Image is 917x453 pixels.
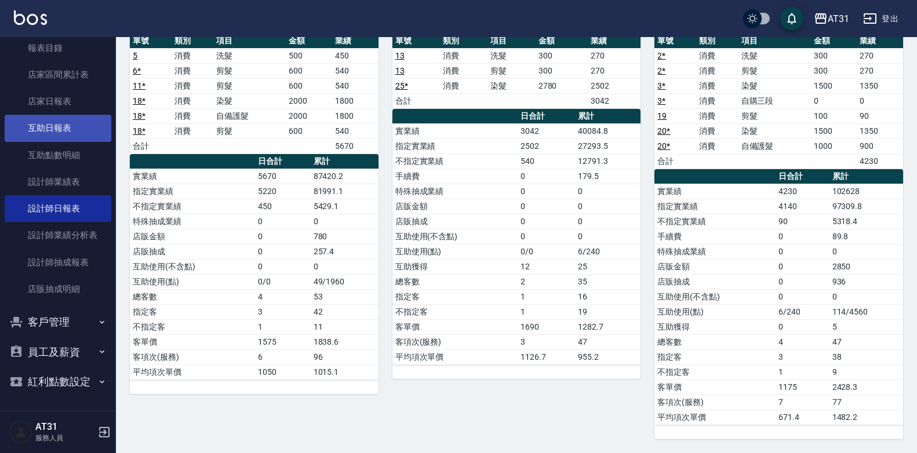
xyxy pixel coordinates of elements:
button: save [780,7,803,30]
td: 5220 [255,184,310,199]
td: 1482.2 [829,410,903,425]
td: 不指定客 [130,319,255,334]
td: 257.4 [311,244,379,259]
td: 0 [829,289,903,304]
td: 0/0 [255,274,310,289]
td: 97309.8 [829,199,903,214]
td: 互助獲得 [654,319,776,334]
td: 500 [286,48,332,63]
td: 270 [857,48,903,63]
td: 540 [332,63,379,78]
td: 4230 [857,154,903,169]
td: 5670 [332,138,379,154]
td: 洗髮 [738,48,811,63]
td: 指定客 [392,289,518,304]
td: 互助獲得 [392,259,518,274]
td: 互助使用(不含點) [130,259,255,274]
a: 店販抽成明細 [5,276,111,302]
td: 600 [286,63,332,78]
td: 店販金額 [130,229,255,244]
td: 總客數 [130,289,255,304]
th: 業績 [857,34,903,49]
td: 600 [286,123,332,138]
td: 780 [311,229,379,244]
td: 2000 [286,108,332,123]
a: 店家日報表 [5,88,111,115]
a: 互助日報表 [5,115,111,141]
td: 消費 [172,123,213,138]
td: 自購三段 [738,93,811,108]
td: 6/240 [776,304,829,319]
td: 不指定客 [392,304,518,319]
th: 類別 [696,34,738,49]
td: 0 [518,214,575,229]
td: 實業績 [392,123,518,138]
td: 洗髮 [213,48,286,63]
td: 0 [255,259,310,274]
td: 0 [255,244,310,259]
th: 項目 [213,34,286,49]
td: 剪髮 [487,63,535,78]
td: 6 [255,349,310,364]
td: 剪髮 [738,63,811,78]
td: 0 [776,259,829,274]
td: 87420.2 [311,169,379,184]
td: 0 [829,244,903,259]
td: 12791.3 [575,154,641,169]
th: 單號 [130,34,172,49]
td: 3 [518,334,575,349]
td: 消費 [696,138,738,154]
table: a dense table [654,169,903,425]
th: 金額 [286,34,332,49]
td: 2428.3 [829,379,903,394]
td: 客項次(服務) [392,334,518,349]
td: 270 [857,63,903,78]
td: 42 [311,304,379,319]
table: a dense table [654,34,903,169]
td: 1800 [332,93,379,108]
td: 實業績 [130,169,255,184]
a: 店家區間累計表 [5,61,111,88]
td: 1350 [857,123,903,138]
td: 自備護髮 [213,108,286,123]
td: 35 [575,274,641,289]
img: Person [9,421,32,444]
td: 4140 [776,199,829,214]
th: 項目 [487,34,535,49]
td: 2780 [536,78,588,93]
td: 剪髮 [738,108,811,123]
td: 5670 [255,169,310,184]
td: 300 [536,48,588,63]
td: 90 [776,214,829,229]
td: 不指定實業績 [130,199,255,214]
td: 270 [588,63,641,78]
td: 1175 [776,379,829,394]
td: 0/0 [518,244,575,259]
p: 服務人員 [35,433,94,443]
td: 540 [518,154,575,169]
td: 總客數 [654,334,776,349]
th: 日合計 [776,169,829,184]
td: 互助使用(不含點) [654,289,776,304]
a: 13 [395,51,405,60]
td: 店販抽成 [654,274,776,289]
td: 300 [811,63,857,78]
th: 單號 [654,34,696,49]
td: 5429.1 [311,199,379,214]
button: 紅利點數設定 [5,367,111,397]
div: AT31 [828,12,849,26]
td: 消費 [696,108,738,123]
td: 7 [776,394,829,410]
td: 300 [536,63,588,78]
td: 消費 [172,48,213,63]
td: 3042 [588,93,641,108]
a: 13 [395,66,405,75]
td: 互助使用(點) [392,244,518,259]
td: 店販抽成 [392,214,518,229]
th: 類別 [172,34,213,49]
td: 店販金額 [392,199,518,214]
td: 47 [829,334,903,349]
td: 1800 [332,108,379,123]
a: 報表目錄 [5,35,111,61]
th: 業績 [588,34,641,49]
